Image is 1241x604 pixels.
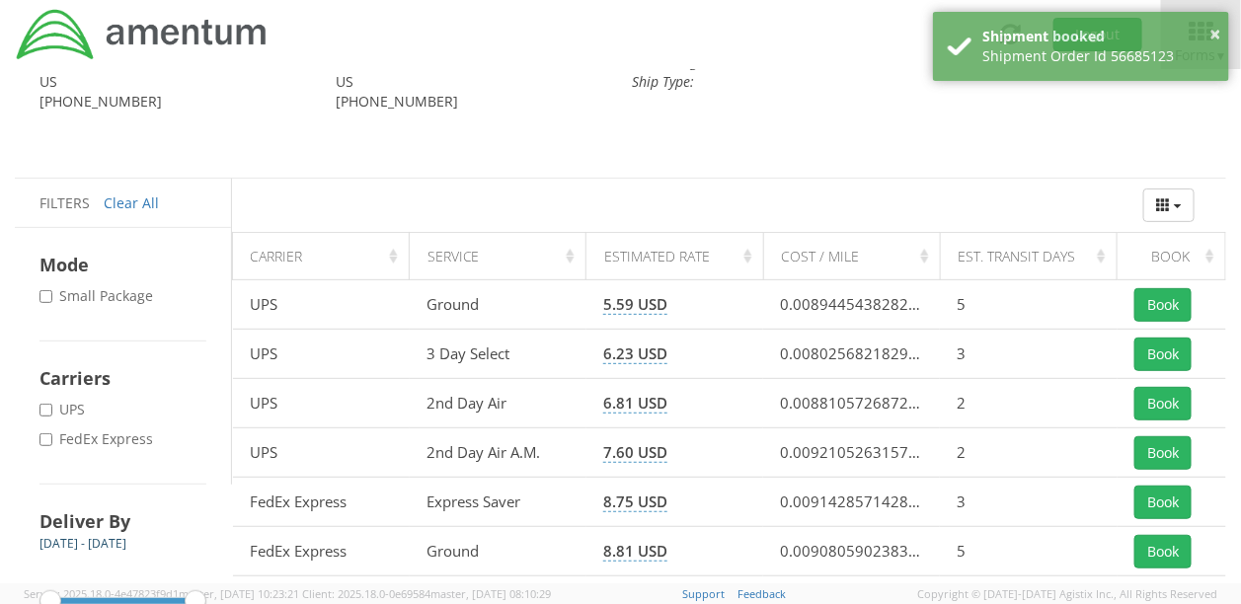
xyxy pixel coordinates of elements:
div: Est. Transit Days [958,247,1111,266]
td: 0.009080590238365494 [763,527,940,576]
td: 0.009142857142857144 [763,478,940,527]
label: FedEx Express [39,429,157,449]
input: FedEx Express [39,433,52,446]
span: Server: 2025.18.0-4e47823f9d1 [24,586,299,601]
span: [DATE] - [DATE] [39,535,126,552]
div: Cost / Mile [781,247,934,266]
h4: Mode [39,253,206,276]
span: 8.81 USD [603,541,667,562]
td: 2nd Day Air [410,379,586,428]
td: 2 [940,379,1117,428]
div: Shipment booked [982,27,1214,46]
div: Ship Type: [632,72,997,92]
button: Book [1134,387,1192,420]
td: FedEx Express [233,527,410,576]
label: Small Package [39,286,157,306]
td: Ground [410,527,586,576]
div: US [336,72,602,92]
input: Small Package [39,290,52,303]
div: Estimated Rate [604,247,757,266]
a: Clear All [104,193,159,212]
img: dyn-intl-logo-049831509241104b2a82.png [15,7,270,62]
div: Service [427,247,581,266]
span: Filters [39,193,90,212]
td: 3 Day Select [410,330,586,379]
h4: Deliver By [39,509,206,533]
a: Support [682,586,725,601]
button: Book [1134,288,1192,322]
div: US [39,72,306,92]
span: 7.60 USD [603,442,667,463]
td: 0.00881057268722467 [763,379,940,428]
div: Carrier [251,247,404,266]
span: 6.81 USD [603,393,667,414]
td: Express Saver [410,478,586,527]
input: UPS [39,404,52,416]
td: UPS [233,428,410,478]
button: × [1209,21,1220,49]
span: Client: 2025.18.0-0e69584 [302,586,551,601]
span: 6.23 USD [603,343,667,364]
span: 8.75 USD [603,491,667,512]
td: UPS [233,330,410,379]
td: UPS [233,280,410,330]
td: 2 [940,428,1117,478]
td: 5 [940,527,1117,576]
span: 5.59 USD [603,294,667,315]
button: Book [1134,486,1192,519]
div: [PHONE_NUMBER] [336,92,602,112]
span: Copyright © [DATE]-[DATE] Agistix Inc., All Rights Reserved [917,586,1217,602]
a: Feedback [737,586,786,601]
td: 3 [940,478,1117,527]
td: 3 [940,330,1117,379]
div: [PHONE_NUMBER] [39,92,306,112]
td: UPS [233,379,410,428]
td: 0.00894454382826476 [763,280,940,330]
span: master, [DATE] 10:23:21 [179,586,299,601]
button: Book [1134,338,1192,371]
button: Book [1134,436,1192,470]
button: Book [1134,535,1192,568]
button: Columns [1143,189,1195,222]
div: Book [1135,247,1220,266]
span: master, [DATE] 08:10:29 [430,586,551,601]
td: 0.008025682182985553 [763,330,940,379]
td: FedEx Express [233,478,410,527]
label: UPS [39,400,89,419]
td: 2nd Day Air A.M. [410,428,586,478]
td: 0.009210526315789475 [763,428,940,478]
td: 5 [940,280,1117,330]
div: Shipment Order Id 56685123 [982,46,1214,66]
td: Ground [410,280,586,330]
h4: Carriers [39,366,206,390]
